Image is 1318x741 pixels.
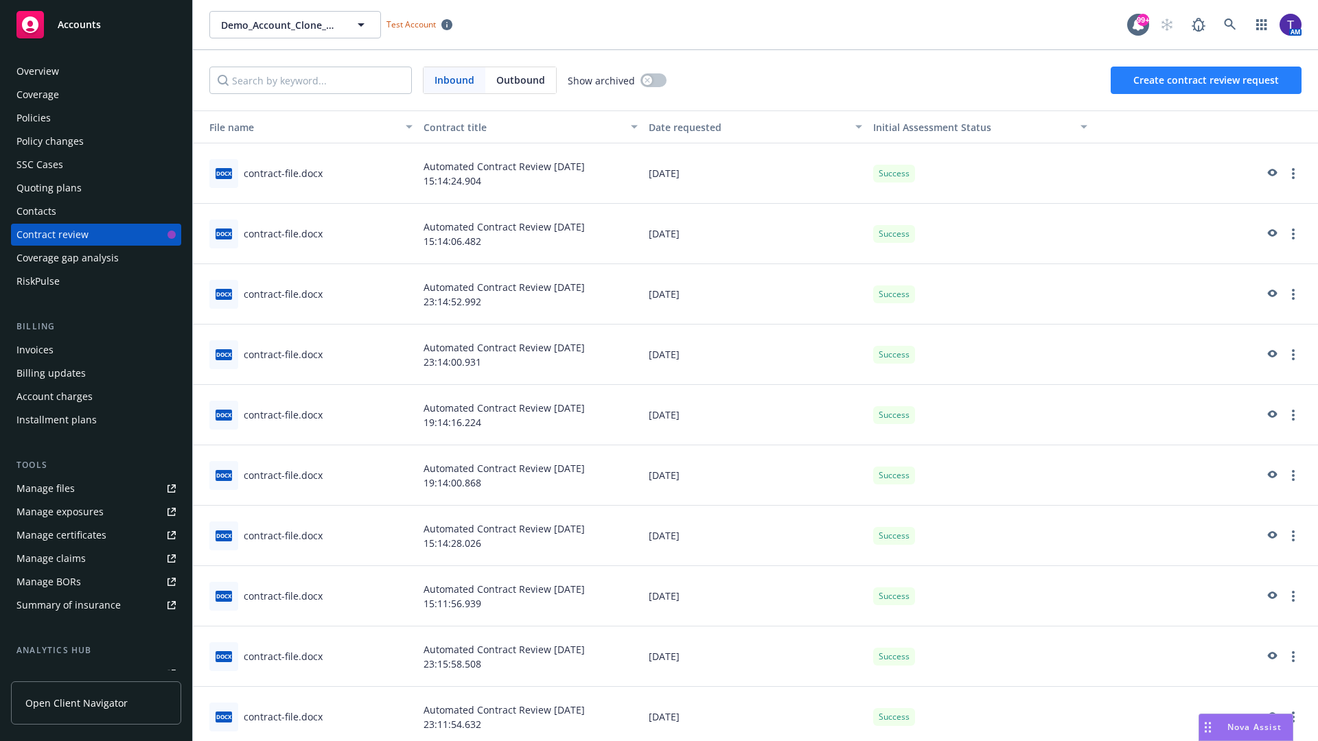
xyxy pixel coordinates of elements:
[1285,346,1302,363] a: more
[16,571,81,593] div: Manage BORs
[1263,648,1280,665] a: preview
[643,566,868,626] div: [DATE]
[11,644,181,657] div: Analytics hub
[418,626,643,687] div: Automated Contract Review [DATE] 23:15:58.508
[16,409,97,431] div: Installment plans
[643,626,868,687] div: [DATE]
[879,711,910,723] span: Success
[11,224,181,246] a: Contract review
[418,143,643,204] div: Automated Contract Review [DATE] 15:14:24.904
[485,67,556,93] span: Outbound
[11,524,181,546] a: Manage certificates
[418,110,643,143] button: Contract title
[643,325,868,385] div: [DATE]
[16,594,121,616] div: Summary of insurance
[1285,407,1302,423] a: more
[216,228,232,239] span: docx
[873,121,991,134] span: Initial Assessment Status
[244,709,323,724] div: contract-file.docx
[1137,14,1149,26] div: 99+
[418,264,643,325] div: Automated Contract Review [DATE] 23:14:52.992
[424,120,623,134] div: Contract title
[381,17,458,32] span: Test Account
[244,287,323,301] div: contract-file.docx
[216,591,232,601] span: docx
[879,288,910,301] span: Success
[216,530,232,541] span: docx
[11,362,181,384] a: Billing updates
[1111,67,1302,94] button: Create contract review request
[1263,528,1280,544] a: preview
[209,67,412,94] input: Search by keyword...
[879,349,910,361] span: Success
[11,663,181,685] a: Loss summary generator
[1263,709,1280,725] a: preview
[11,60,181,82] a: Overview
[1285,165,1302,182] a: more
[11,270,181,292] a: RiskPulse
[244,468,323,482] div: contract-file.docx
[11,130,181,152] a: Policy changes
[198,120,397,134] div: Toggle SortBy
[216,651,232,661] span: docx
[11,5,181,44] a: Accounts
[16,362,86,384] div: Billing updates
[418,506,643,566] div: Automated Contract Review [DATE] 15:14:28.026
[1263,407,1280,423] a: preview
[649,120,848,134] div: Date requested
[1199,714,1293,741] button: Nova Assist
[216,410,232,420] span: docx
[11,409,181,431] a: Installment plans
[16,130,84,152] div: Policy changes
[16,224,89,246] div: Contract review
[643,204,868,264] div: [DATE]
[216,349,232,360] span: docx
[1199,714,1216,740] div: Drag to move
[1263,346,1280,363] a: preview
[1285,588,1302,604] a: more
[1263,286,1280,303] a: preview
[1263,226,1280,242] a: preview
[386,19,436,30] span: Test Account
[1280,14,1302,36] img: photo
[418,445,643,506] div: Automated Contract Review [DATE] 19:14:00.868
[11,200,181,222] a: Contacts
[1153,11,1181,38] a: Start snowing
[244,408,323,422] div: contract-file.docx
[1263,165,1280,182] a: preview
[58,19,101,30] span: Accounts
[244,226,323,241] div: contract-file.docx
[11,320,181,333] div: Billing
[11,339,181,361] a: Invoices
[496,73,545,87] span: Outbound
[16,107,51,129] div: Policies
[25,696,128,710] span: Open Client Navigator
[16,663,130,685] div: Loss summary generator
[16,270,60,292] div: RiskPulse
[16,177,82,199] div: Quoting plans
[879,530,910,542] span: Success
[16,478,75,499] div: Manage files
[216,168,232,178] span: docx
[1216,11,1244,38] a: Search
[11,478,181,499] a: Manage files
[1133,73,1279,86] span: Create contract review request
[11,458,181,472] div: Tools
[11,154,181,176] a: SSC Cases
[244,166,323,180] div: contract-file.docx
[244,589,323,603] div: contract-file.docx
[1285,648,1302,665] a: more
[11,247,181,269] a: Coverage gap analysis
[221,18,340,32] span: Demo_Account_Clone_QA_CR_Tests_Client
[873,120,1072,134] div: Toggle SortBy
[216,711,232,722] span: docx
[418,385,643,445] div: Automated Contract Review [DATE] 19:14:16.224
[11,386,181,408] a: Account charges
[16,548,86,569] div: Manage claims
[418,325,643,385] div: Automated Contract Review [DATE] 23:14:00.931
[1285,286,1302,303] a: more
[1185,11,1212,38] a: Report a Bug
[11,501,181,523] a: Manage exposures
[244,649,323,663] div: contract-file.docx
